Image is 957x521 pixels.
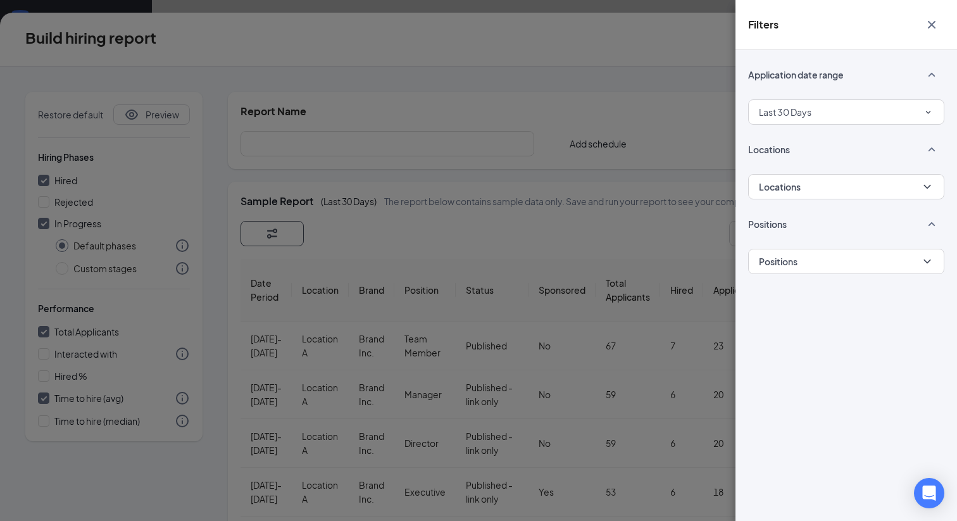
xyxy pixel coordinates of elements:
button: Cross [919,13,944,37]
button: Last 30 DaysSmallChevronDown [748,99,944,125]
span: Locations [748,143,790,156]
button: PositionsChevronDown [748,249,944,274]
svg: Cross [924,17,939,32]
button: SmallChevronUp [919,212,944,236]
h5: Filters [748,18,779,32]
span: Positions [748,218,787,230]
span: Application date range [748,68,844,81]
span: Last 30 Days [759,106,811,118]
button: SmallChevronUp [919,137,944,161]
button: SmallChevronUp [919,63,944,87]
svg: ChevronDown [921,180,934,193]
svg: SmallChevronDown [923,107,934,118]
button: LocationsChevronDown [748,174,944,199]
svg: ChevronDown [921,255,934,268]
svg: SmallChevronUp [924,217,939,232]
svg: SmallChevronUp [924,67,939,82]
svg: SmallChevronUp [924,142,939,157]
div: Open Intercom Messenger [914,478,944,508]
